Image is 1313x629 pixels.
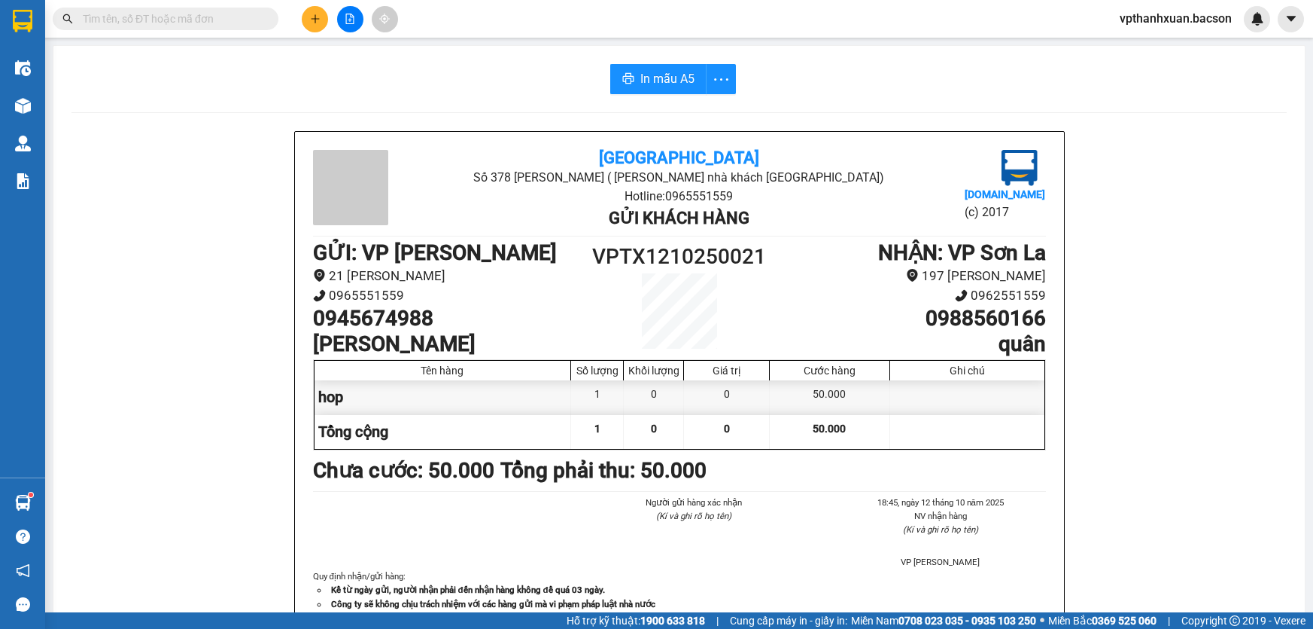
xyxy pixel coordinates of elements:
span: phone [313,289,326,302]
span: Hỗ trợ kỹ thuật: [567,612,705,629]
sup: 1 [29,493,33,497]
span: | [1168,612,1170,629]
strong: Công ty sẽ không chịu trách nhiệm với các hàng gửi mà vi phạm pháp luật nhà nước [331,599,655,609]
li: Hotline: 0965551559 [435,187,923,206]
span: Cung cấp máy in - giấy in: [730,612,847,629]
img: warehouse-icon [15,60,31,76]
b: NHẬN : VP Sơn La [878,240,1046,265]
li: 21 [PERSON_NAME] [313,266,588,286]
strong: 0369 525 060 [1092,615,1156,627]
b: Gửi khách hàng [609,209,749,227]
div: 50.000 [770,380,889,414]
div: Khối lượng [628,365,679,377]
li: NV nhận hàng [835,509,1045,523]
span: environment [906,269,919,282]
img: logo-vxr [13,10,32,32]
div: Cước hàng [774,365,885,377]
h1: quân [770,331,1045,357]
span: Tổng cộng [318,423,388,441]
span: Miền Nam [851,612,1036,629]
div: 0 [624,380,684,414]
i: (Kí và ghi rõ họ tên) [903,524,978,535]
i: (Kí và ghi rõ họ tên) [656,511,731,521]
h1: 0988560166 [770,306,1045,331]
span: Miền Bắc [1048,612,1156,629]
li: Người gửi hàng xác nhận [589,496,799,509]
img: icon-new-feature [1251,12,1264,26]
strong: 0708 023 035 - 0935 103 250 [898,615,1036,627]
div: Giá trị [688,365,765,377]
span: 0 [651,423,657,435]
img: warehouse-icon [15,98,31,114]
button: more [706,64,736,94]
h1: VPTX1210250021 [588,240,771,273]
span: ⚪️ [1040,618,1044,624]
li: (c) 2017 [965,203,1045,221]
div: Ghi chú [894,365,1041,377]
span: more [707,70,735,89]
b: GỬI : VP [PERSON_NAME] [313,240,557,265]
li: 18:45, ngày 12 tháng 10 năm 2025 [835,496,1045,509]
b: [DOMAIN_NAME] [965,188,1045,200]
img: solution-icon [15,173,31,189]
span: search [62,14,73,24]
div: 0 [684,380,770,414]
span: plus [310,14,321,24]
button: caret-down [1278,6,1304,32]
span: environment [313,269,326,282]
button: printerIn mẫu A5 [610,64,707,94]
span: printer [622,72,634,87]
span: 0 [724,423,730,435]
strong: Khai thác nội dung, cân kiểm ( hàng giá trị cao) nhận theo thực tế hoá đơn ( nếu có). [331,612,655,623]
span: copyright [1229,615,1240,626]
li: 0965551559 [313,285,588,306]
span: aim [379,14,390,24]
b: Tổng phải thu: 50.000 [500,458,707,483]
div: 1 [571,380,624,414]
li: VP [PERSON_NAME] [835,555,1045,569]
li: 0962551559 [770,285,1045,306]
span: caret-down [1284,12,1298,26]
div: hop [315,380,572,414]
span: notification [16,563,30,578]
span: file-add [345,14,355,24]
img: warehouse-icon [15,495,31,511]
input: Tìm tên, số ĐT hoặc mã đơn [83,11,260,27]
span: question-circle [16,530,30,544]
span: phone [955,289,968,302]
div: Số lượng [575,365,619,377]
strong: Kể từ ngày gửi, người nhận phải đến nhận hàng không để quá 03 ngày. [331,585,605,595]
span: message [16,597,30,612]
div: Tên hàng [318,365,567,377]
button: aim [372,6,398,32]
strong: 1900 633 818 [640,615,705,627]
span: In mẫu A5 [640,69,694,88]
span: 50.000 [813,423,846,435]
img: warehouse-icon [15,136,31,151]
h1: 0945674988 [313,306,588,331]
span: 1 [594,423,600,435]
b: [GEOGRAPHIC_DATA] [599,148,759,167]
button: file-add [337,6,363,32]
b: Chưa cước : 50.000 [313,458,494,483]
li: Số 378 [PERSON_NAME] ( [PERSON_NAME] nhà khách [GEOGRAPHIC_DATA]) [435,168,923,187]
span: | [716,612,719,629]
button: plus [302,6,328,32]
h1: [PERSON_NAME] [313,331,588,357]
li: 197 [PERSON_NAME] [770,266,1045,286]
img: logo.jpg [1001,150,1038,186]
span: vpthanhxuan.bacson [1108,9,1244,28]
